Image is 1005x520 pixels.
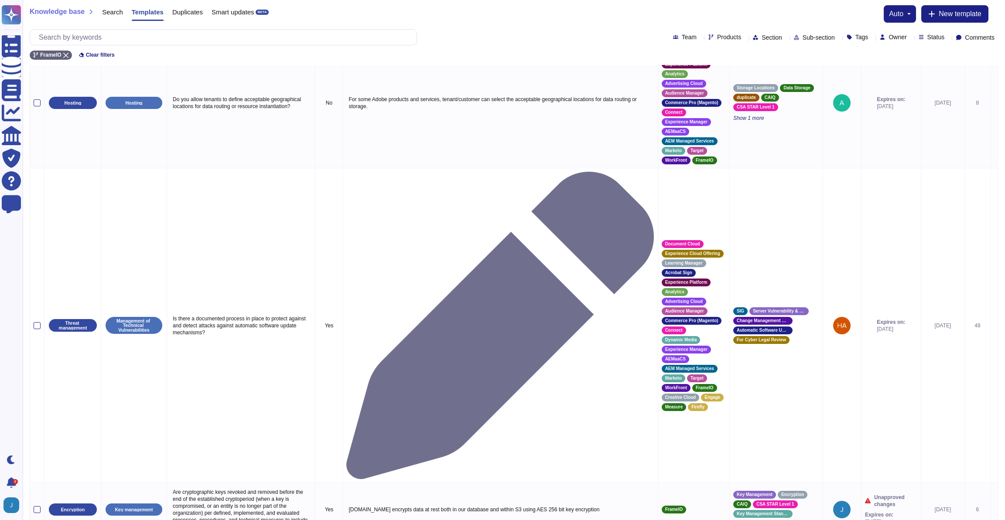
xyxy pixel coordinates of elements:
p: [DOMAIN_NAME] encrypts data at rest both in our database and within S3 using AES 256 bit key encr... [346,504,654,515]
span: Creative Cloud [665,395,696,400]
span: Marketo [665,149,682,153]
span: FrameIO [40,52,62,58]
p: For some Adobe products and services, tenant/customer can select the acceptable geographical loca... [346,94,654,112]
span: Connect [665,328,683,333]
p: Key management [115,507,153,512]
span: WorkFront [665,158,687,163]
div: [DATE] [925,506,961,513]
span: Firefly [691,405,704,409]
span: Dynamic Media [665,338,697,342]
span: CSA STAR Level 1 [737,105,775,109]
img: user [3,497,19,513]
span: [DATE] [877,103,905,110]
span: AEMaaCS [665,129,686,134]
img: user [833,317,851,334]
span: Audience Manager [665,91,704,95]
span: Expires on: [877,319,905,326]
div: BETA [256,10,268,15]
span: Key Management [737,493,773,497]
input: Search by keywords [34,30,417,45]
p: No [319,99,339,106]
span: Search [102,9,123,15]
span: Show 1 more [733,115,819,122]
span: SIG [737,309,744,313]
span: Server Vulnerability & Hardening [753,309,805,313]
span: Measure [665,405,683,409]
span: Data Storage [783,86,810,90]
span: Sub-section [803,34,835,41]
span: Knowledge base [30,8,85,15]
span: Expires on: [865,511,893,518]
span: Experience Platform [665,280,708,285]
span: Section [762,34,782,41]
span: Smart updates [212,9,254,15]
span: Acrobat Sign [665,271,692,275]
span: AEM Managed Services [665,139,714,143]
div: 8 [968,99,987,106]
img: user [833,94,851,112]
span: auto [889,10,903,17]
span: Templates [132,9,164,15]
span: duplicate [737,95,756,100]
p: Is there a documented process in place to protect against and detect attacks against automatic so... [171,313,311,338]
span: AEM Managed Services [665,367,714,371]
span: CAIQ [737,502,748,506]
span: CAIQ [765,95,776,100]
span: AEMaaCS [665,357,686,361]
span: Analytics [665,72,684,76]
p: Do you allow tenants to define acceptable geographical locations for data routing or resource ins... [171,94,311,112]
div: 6 [968,506,987,513]
span: Unapproved changes [874,494,917,508]
span: WorkFront [665,386,687,390]
span: Marketo [665,376,682,381]
span: [DATE] [877,326,905,333]
span: Document Cloud [665,242,700,246]
div: 48 [968,322,987,329]
span: Commerce Pro (Magento) [665,319,718,323]
span: Duplicates [172,9,203,15]
span: Tags [855,34,868,40]
span: FrameIO [696,386,714,390]
span: For Cyber Legal Review [737,338,786,342]
span: Experience Manager [665,347,708,352]
span: Automatic Software Update Mechanisms [737,328,789,333]
p: Yes [319,506,339,513]
span: Experience Cloud Offering [665,252,720,256]
span: Connect [665,110,683,115]
div: [DATE] [925,322,961,329]
span: Owner [889,34,906,40]
span: Change Management Standard [737,319,789,323]
span: Clear filters [86,52,115,58]
span: Commerce Pro (Magento) [665,101,718,105]
span: Target [691,376,704,381]
span: Status [927,34,945,40]
span: Encryption [781,493,804,497]
button: New template [921,5,988,23]
span: Audience Manager [665,309,704,313]
span: Advertising Cloud [665,82,703,86]
div: [DATE] [925,99,961,106]
span: Engage [704,395,720,400]
button: user [2,496,25,515]
span: Products [717,34,741,40]
p: Threat management [52,321,94,330]
p: Hosting [64,101,81,105]
p: Encryption [61,507,85,512]
span: Comments [965,34,995,41]
span: FrameIO [696,158,714,163]
span: Storage Locations [737,86,775,90]
p: Management of Technical Vulnerabilities [109,319,159,333]
span: Team [682,34,697,40]
span: Analytics [665,290,684,294]
span: CSA STAR Level 1 [756,502,794,506]
button: auto [889,10,911,17]
span: Experience Manager [665,120,708,124]
span: Expires on: [877,96,905,103]
span: FrameIO [665,507,683,512]
span: Target [691,149,704,153]
p: Yes [319,322,339,329]
div: 2 [13,479,18,484]
span: New template [939,10,981,17]
p: Hosting [125,101,142,105]
img: user [833,501,851,518]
